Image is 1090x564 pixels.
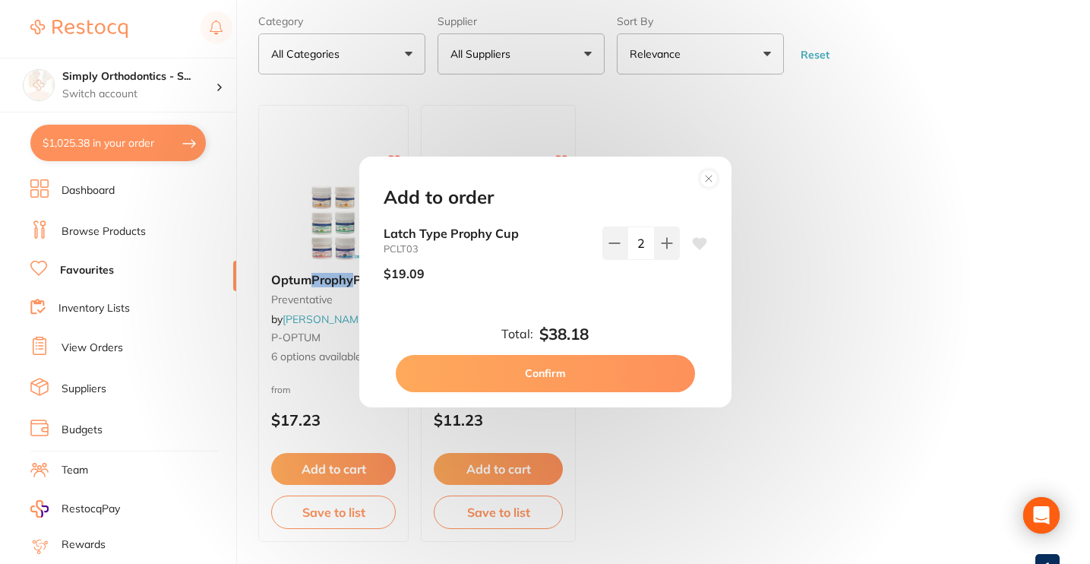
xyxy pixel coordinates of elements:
[1023,497,1060,534] div: Open Intercom Messenger
[539,325,589,344] b: $38.18
[384,243,590,255] small: PCLT03
[396,355,695,391] button: Confirm
[384,227,590,240] b: Latch Type Prophy Cup
[501,327,533,341] label: Total:
[384,267,425,280] p: $19.09
[384,187,494,208] h2: Add to order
